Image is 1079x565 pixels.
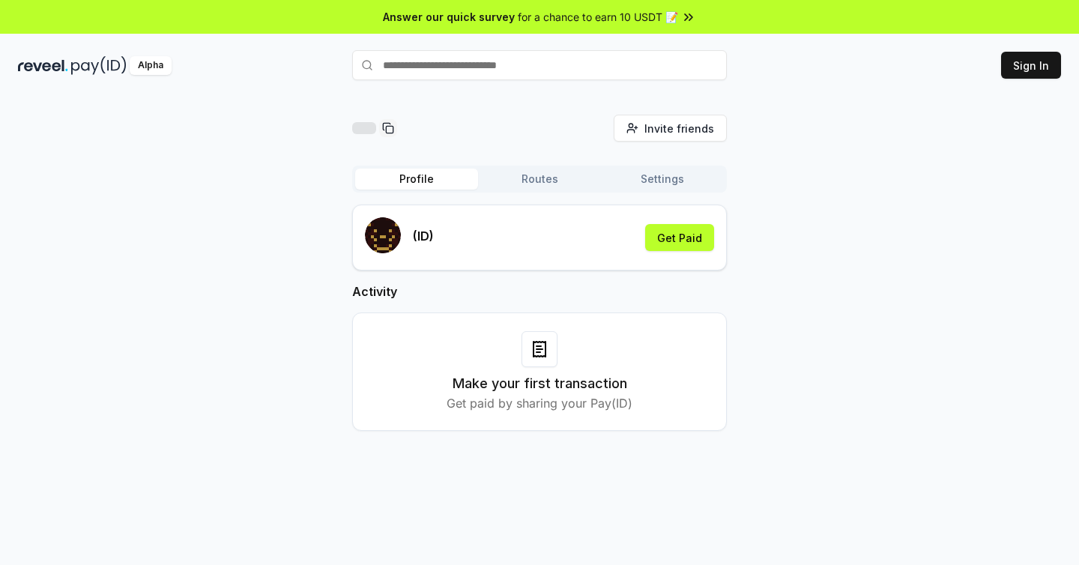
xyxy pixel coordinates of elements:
[601,169,724,190] button: Settings
[518,9,678,25] span: for a chance to earn 10 USDT 📝
[614,115,727,142] button: Invite friends
[71,56,127,75] img: pay_id
[645,224,714,251] button: Get Paid
[478,169,601,190] button: Routes
[383,9,515,25] span: Answer our quick survey
[352,282,727,300] h2: Activity
[1001,52,1061,79] button: Sign In
[355,169,478,190] button: Profile
[413,227,434,245] p: (ID)
[130,56,172,75] div: Alpha
[644,121,714,136] span: Invite friends
[447,394,632,412] p: Get paid by sharing your Pay(ID)
[453,373,627,394] h3: Make your first transaction
[18,56,68,75] img: reveel_dark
